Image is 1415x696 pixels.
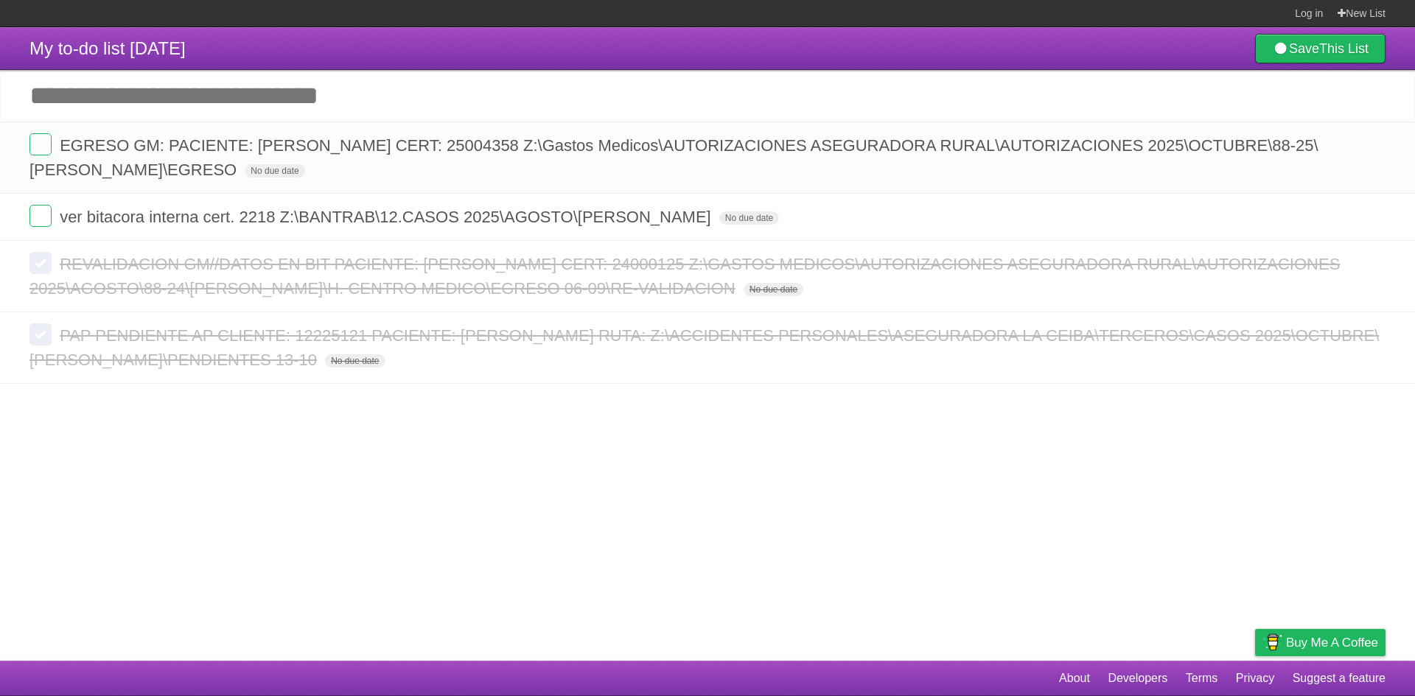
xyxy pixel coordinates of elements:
[1108,664,1167,692] a: Developers
[60,208,715,226] span: ver bitacora interna cert. 2218 Z:\BANTRAB\12.CASOS 2025\AGOSTO\[PERSON_NAME]
[29,136,1318,179] span: EGRESO GM: PACIENTE: [PERSON_NAME] CERT: 25004358 Z:\Gastos Medicos\AUTORIZACIONES ASEGURADORA RU...
[29,205,52,227] label: Done
[245,164,304,177] span: No due date
[1255,629,1386,656] a: Buy me a coffee
[1319,41,1369,56] b: This List
[1186,664,1218,692] a: Terms
[1236,664,1274,692] a: Privacy
[29,38,186,58] span: My to-do list [DATE]
[29,323,52,345] label: Done
[29,252,52,274] label: Done
[1255,34,1386,63] a: SaveThis List
[1262,630,1282,655] img: Buy me a coffee
[719,211,779,225] span: No due date
[29,326,1379,369] span: PAP PENDIENTE AP CLIENTE: 12225121 PACIENTE: [PERSON_NAME] RUTA: Z:\ACCIDENTES PERSONALES\ASEGURA...
[1293,664,1386,692] a: Suggest a feature
[29,255,1340,298] span: REVALIDACION GM//DATOS EN BIT PACIENTE: [PERSON_NAME] CERT: 24000125 Z:\GASTOS MEDICOS\AUTORIZACI...
[1286,630,1378,655] span: Buy me a coffee
[1059,664,1090,692] a: About
[29,133,52,155] label: Done
[325,354,385,368] span: No due date
[744,283,803,296] span: No due date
